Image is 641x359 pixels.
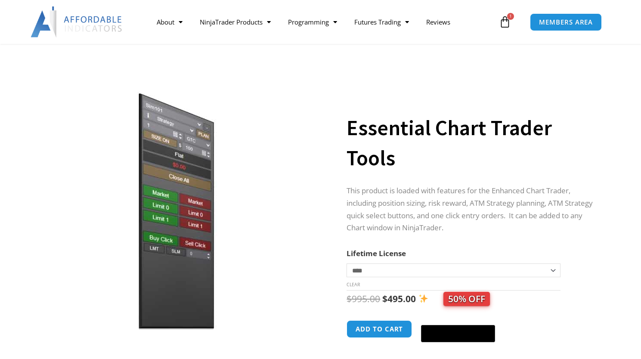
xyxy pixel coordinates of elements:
[347,185,598,235] p: This product is loaded with features for the Enhanced Chart Trader, including position sizing, ri...
[347,320,412,338] button: Add to cart
[346,12,418,32] a: Futures Trading
[347,293,352,305] span: $
[419,319,497,320] iframe: Secure express checkout frame
[507,13,514,20] span: 1
[530,13,602,31] a: MEMBERS AREA
[443,292,490,306] span: 50% OFF
[347,293,380,305] bdi: 995.00
[539,19,593,25] span: MEMBERS AREA
[382,293,387,305] span: $
[347,113,598,173] h1: Essential Chart Trader Tools
[191,12,279,32] a: NinjaTrader Products
[347,248,406,258] label: Lifetime License
[347,350,598,357] iframe: PayPal Message 1
[347,282,360,288] a: Clear options
[486,9,524,34] a: 1
[148,12,497,32] nav: Menu
[148,12,191,32] a: About
[31,6,123,37] img: LogoAI | Affordable Indicators – NinjaTrader
[38,92,315,330] img: Essential Chart Trader Tools | Affordable Indicators – NinjaTrader
[419,294,428,303] img: ✨
[382,293,416,305] bdi: 495.00
[279,12,346,32] a: Programming
[421,325,495,342] button: Buy with GPay
[418,12,459,32] a: Reviews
